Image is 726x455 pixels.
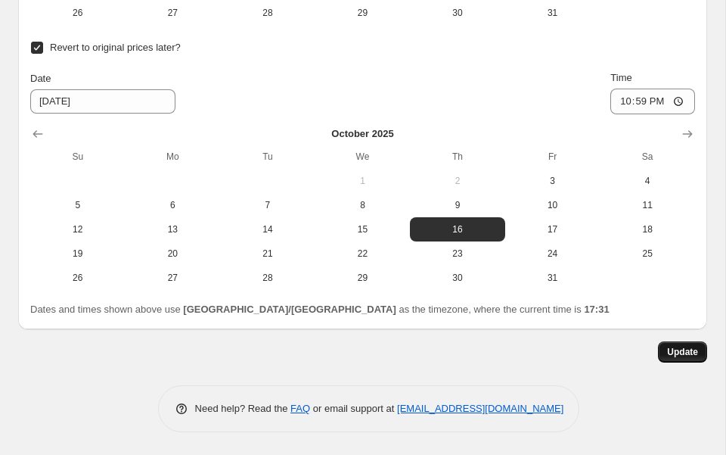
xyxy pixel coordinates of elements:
span: 29 [321,7,405,19]
span: Update [667,346,698,358]
span: 3 [511,175,594,187]
span: Dates and times shown above use as the timezone, where the current time is [30,304,610,315]
span: Revert to original prices later? [50,42,181,53]
span: Fr [511,151,594,163]
span: 20 [132,248,215,260]
span: 13 [132,223,215,235]
span: 10 [511,199,594,211]
button: Thursday October 30 2025 [410,1,505,25]
span: 6 [132,199,215,211]
a: [EMAIL_ADDRESS][DOMAIN_NAME] [397,403,563,414]
span: 2 [416,175,499,187]
span: Tu [226,151,309,163]
button: Saturday October 25 2025 [600,242,695,266]
button: Friday October 31 2025 [505,266,600,290]
button: Thursday October 2 2025 [410,169,505,193]
input: 12:00 [610,89,695,114]
span: 8 [321,199,405,211]
th: Friday [505,145,600,169]
button: Show next month, November 2025 [677,123,698,145]
span: 27 [132,272,215,284]
button: Update [658,341,707,363]
span: 30 [416,272,499,284]
span: 12 [36,223,119,235]
span: 4 [606,175,689,187]
span: 25 [606,248,689,260]
button: Sunday October 26 2025 [30,1,126,25]
button: Friday October 10 2025 [505,193,600,217]
button: Friday October 17 2025 [505,217,600,242]
span: Mo [132,151,215,163]
button: Wednesday October 1 2025 [315,169,411,193]
button: Wednesday October 29 2025 [315,266,411,290]
button: Thursday October 30 2025 [410,266,505,290]
button: Saturday October 4 2025 [600,169,695,193]
span: 29 [321,272,405,284]
button: Friday October 31 2025 [505,1,600,25]
span: Need help? Read the [195,403,291,414]
span: 5 [36,199,119,211]
button: Monday October 27 2025 [126,266,221,290]
span: 21 [226,248,309,260]
button: Saturday October 11 2025 [600,193,695,217]
button: Show previous month, September 2025 [27,123,48,145]
span: 18 [606,223,689,235]
b: 17:31 [584,304,609,315]
span: Date [30,73,51,84]
span: 15 [321,223,405,235]
span: 1 [321,175,405,187]
span: 17 [511,223,594,235]
span: We [321,151,405,163]
span: 30 [416,7,499,19]
b: [GEOGRAPHIC_DATA]/[GEOGRAPHIC_DATA] [183,304,396,315]
button: Monday October 13 2025 [126,217,221,242]
span: 16 [416,223,499,235]
button: Tuesday October 28 2025 [220,1,315,25]
button: Thursday October 16 2025 [410,217,505,242]
span: Time [610,72,631,83]
span: 28 [226,7,309,19]
span: 19 [36,248,119,260]
th: Thursday [410,145,505,169]
th: Saturday [600,145,695,169]
span: Sa [606,151,689,163]
input: 9/30/2025 [30,89,175,114]
span: 9 [416,199,499,211]
button: Friday October 24 2025 [505,242,600,266]
span: Su [36,151,119,163]
button: Tuesday October 14 2025 [220,217,315,242]
span: 26 [36,7,119,19]
button: Wednesday October 8 2025 [315,193,411,217]
span: 7 [226,199,309,211]
button: Tuesday October 28 2025 [220,266,315,290]
span: 31 [511,272,594,284]
button: Wednesday October 15 2025 [315,217,411,242]
button: Tuesday October 21 2025 [220,242,315,266]
span: 26 [36,272,119,284]
button: Wednesday October 22 2025 [315,242,411,266]
button: Monday October 27 2025 [126,1,221,25]
span: 23 [416,248,499,260]
button: Thursday October 23 2025 [410,242,505,266]
button: Tuesday October 7 2025 [220,193,315,217]
span: 14 [226,223,309,235]
span: 28 [226,272,309,284]
button: Saturday October 18 2025 [600,217,695,242]
button: Sunday October 12 2025 [30,217,126,242]
th: Wednesday [315,145,411,169]
th: Tuesday [220,145,315,169]
th: Monday [126,145,221,169]
a: FAQ [290,403,310,414]
span: 22 [321,248,405,260]
button: Thursday October 9 2025 [410,193,505,217]
span: 11 [606,199,689,211]
span: 31 [511,7,594,19]
th: Sunday [30,145,126,169]
button: Wednesday October 29 2025 [315,1,411,25]
button: Monday October 20 2025 [126,242,221,266]
button: Sunday October 5 2025 [30,193,126,217]
span: Th [416,151,499,163]
span: or email support at [310,403,397,414]
button: Friday October 3 2025 [505,169,600,193]
span: 24 [511,248,594,260]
